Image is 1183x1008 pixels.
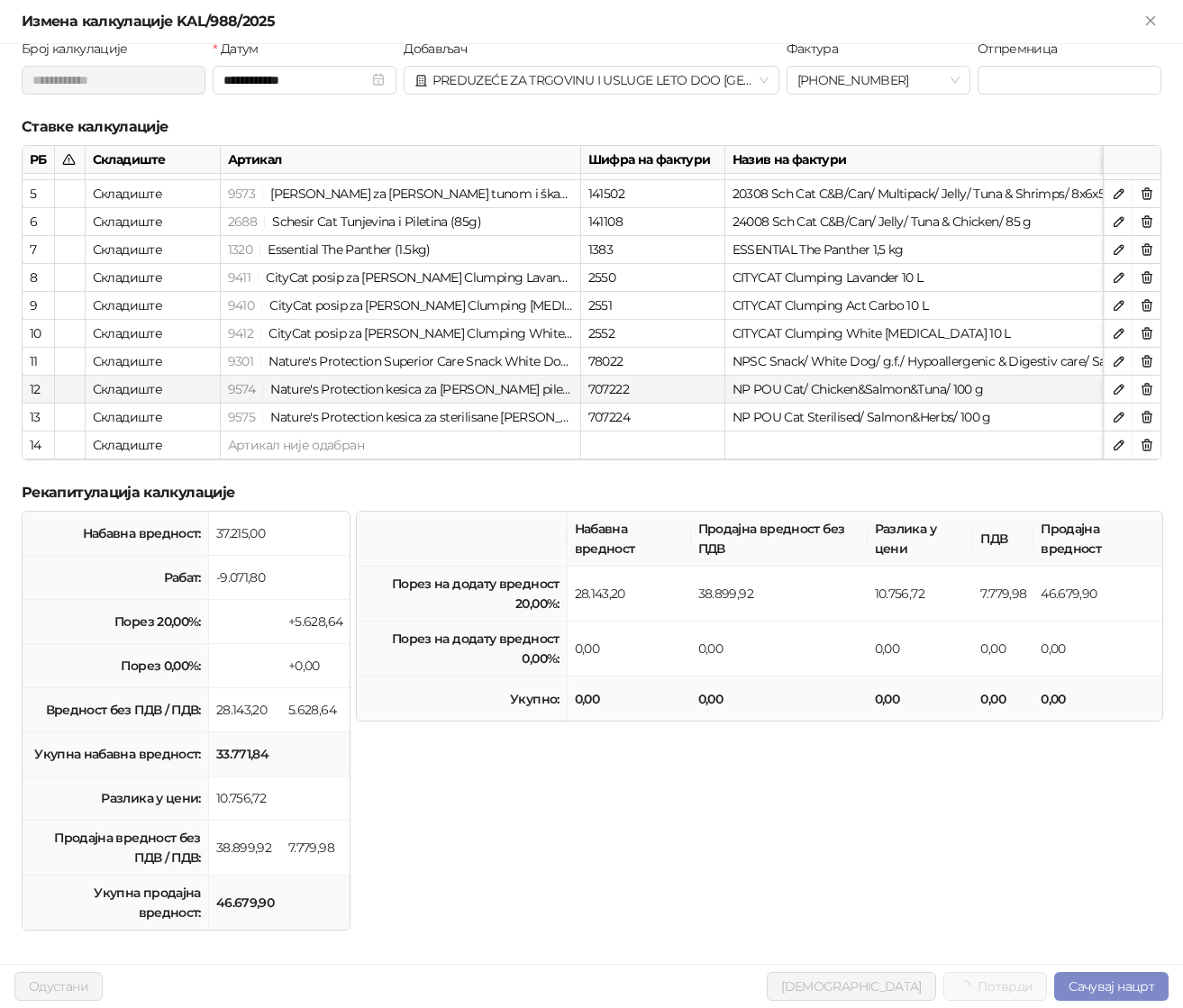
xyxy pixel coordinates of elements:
[228,409,255,425] span: 9575
[228,186,679,202] span: 9573 | Schesir Konzerva za mačke sa tunom i škampima u želeu (50g)
[209,512,281,556] td: 37.215,00
[23,556,209,600] td: Рабат:
[973,677,1033,721] td: 0,00
[213,39,269,59] label: Датум
[228,437,364,453] span: Артикал није одабран
[209,732,281,776] td: 33.771,84
[868,677,974,721] td: 0,00
[943,972,1048,1001] button: Потврди
[581,348,725,376] div: 78022
[1033,677,1162,721] td: 0,00
[281,688,350,732] td: 5.628,64
[725,180,1142,208] div: 20308 Sch Cat C&B/Can/ Multipack/ Jelly/ Tuna & Shrimps/ 8x6x50 g
[581,146,725,174] div: Шифра на фактури
[725,320,1142,348] div: CITYCAT Clumping White [MEDICAL_DATA] 10 L
[86,146,221,174] div: Складиште
[228,269,605,286] span: 9411 | CityCat posip za mačke Clumping Lavander (10l)
[725,264,1142,292] div: CITYCAT Clumping Lavander 10 L
[1033,567,1162,622] td: 46.679,90
[228,325,253,341] span: 9412
[1140,11,1161,32] button: Close
[30,435,47,455] div: 14
[725,348,1142,376] div: NPSC Snack/ White Dog/ g.f./ Hypoallergenic & Digestiv care/ Salmon/ 110 g
[22,66,205,95] input: Број калкулације
[23,821,209,876] td: Продајна вредност без ПДВ / ПДВ:
[228,409,737,425] span: 9575 | Nature's Protection kesica za sterilisane mačke sa lososom i biljem (100g)
[30,323,47,343] div: 10
[86,292,221,320] div: Складиште
[30,212,47,232] div: 6
[581,320,725,348] div: 2552
[86,431,221,459] div: Складиште
[725,404,1142,431] div: NP POU Cat Sterilised/ Salmon&Herbs/ 100 g
[973,622,1033,677] td: 0,00
[691,567,868,622] td: 38.899,92
[787,39,850,59] label: Фактура
[30,268,47,287] div: 8
[86,376,221,404] div: Складиште
[581,264,725,292] div: 2550
[725,292,1142,320] div: CITYCAT Clumping Act Carbo 10 L
[568,622,691,677] td: 0,00
[414,67,768,94] span: PREDUZEĆE ZA TRGOVINU I USLUGE LETO DOO [GEOGRAPHIC_DATA] ([GEOGRAPHIC_DATA])
[973,512,1033,567] th: ПДВ
[568,567,691,622] td: 28.143,20
[23,600,209,644] td: Порез 20,00%:
[23,146,55,174] div: РБ
[1033,622,1162,677] td: 0,00
[22,482,1161,504] h5: Рекапитулација калкулације
[23,688,209,732] td: Вредност без ПДВ / ПДВ:
[978,39,1069,59] label: Отпремница
[725,208,1142,236] div: 24008 Sch Cat C&B/Can/ Jelly/ Tuna & Chicken/ 85 g
[1033,512,1162,567] th: Продајна вредност
[581,180,725,208] div: 141502
[86,348,221,376] div: Складиште
[23,876,209,930] td: Укупна продајна вредност:
[22,116,1161,138] h5: Ставке калкулације
[581,376,725,404] div: 707222
[281,821,350,876] td: 7.779,98
[357,622,567,677] td: Порез на додату вредност 0,00%:
[22,11,1140,32] div: Измена калкулације KAL/988/2025
[357,567,567,622] td: Порез на додату вредност 20,00%:
[221,146,581,174] div: Артикал
[404,39,478,59] label: Добављач
[581,236,725,264] div: 1383
[223,70,368,90] input: Датум
[228,325,695,341] span: 9412 | CityCat posip za mačke Clumping White Baby Powder (10l)
[228,381,255,397] span: 9574
[691,512,868,567] th: Продајна вредност без ПДВ
[228,353,253,369] span: 9301
[209,688,281,732] td: 28.143,20
[30,351,47,371] div: 11
[30,240,47,259] div: 7
[30,184,47,204] div: 5
[228,241,431,258] span: 1320 | Essential The Panther (1.5kg)
[281,600,350,644] td: +5.628,64
[581,404,725,431] div: 707224
[14,972,103,1001] button: Одустани
[1054,972,1169,1001] button: Сачувај нацрт
[228,213,481,230] span: 2688 | Schesir Cat Tunjevina i Piletina (85g)
[86,264,221,292] div: Складиште
[725,376,1142,404] div: NP POU Cat/ Chicken&Salmon&Tuna/ 100 g
[228,381,742,397] span: 9574 | Nature's Protection kesica za mačke sa piletinom, lososom i tunom (100g)
[691,622,868,677] td: 0,00
[228,213,257,230] span: 2688
[23,644,209,688] td: Порез 0,00%:
[30,407,47,427] div: 13
[767,972,935,1001] button: [DEMOGRAPHIC_DATA]
[228,186,255,202] span: 9573
[581,208,725,236] div: 141108
[86,208,221,236] div: Складиште
[228,297,254,313] span: 9410
[357,677,567,721] td: Укупно:
[973,567,1033,622] td: 7.779,98
[86,180,221,208] div: Складиште
[30,295,47,315] div: 9
[228,241,252,258] span: 1320
[868,512,974,567] th: Разлика у цени
[228,297,657,313] span: 9410 | CityCat posip za mačke Clumping Active Carbon (10l)
[209,876,281,930] td: 46.679,90
[23,776,209,821] td: Разлика у цени:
